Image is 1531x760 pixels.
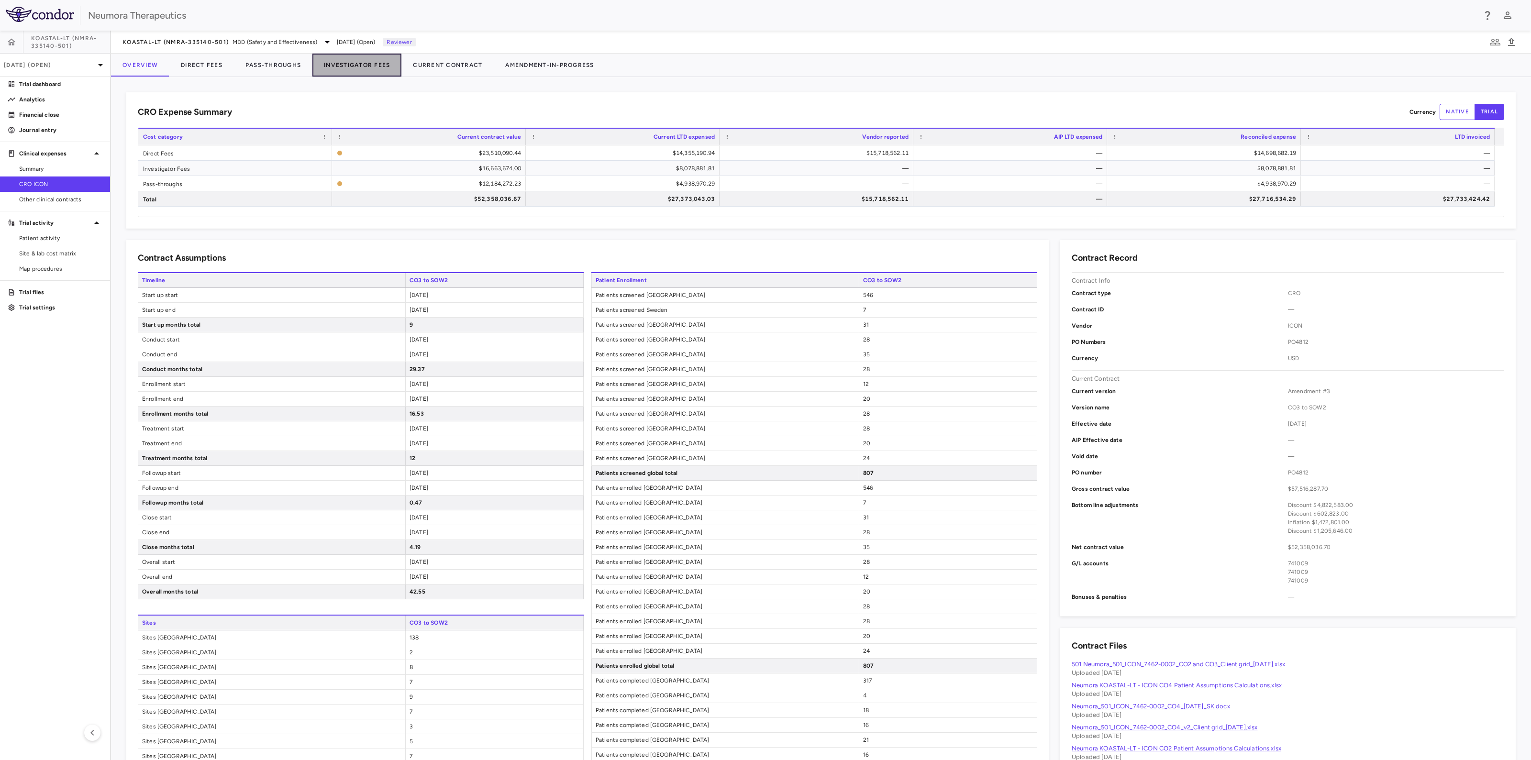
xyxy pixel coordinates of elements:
[1288,419,1504,428] span: [DATE]
[341,161,521,176] div: $16,663,674.00
[1288,354,1504,363] span: USD
[863,440,870,447] span: 20
[863,485,873,491] span: 546
[1116,161,1296,176] div: $8,078,881.81
[863,529,870,536] span: 28
[138,705,405,719] span: Sites [GEOGRAPHIC_DATA]
[111,54,169,77] button: Overview
[863,662,874,669] span: 807
[410,351,428,358] span: [DATE]
[1072,669,1504,677] p: Uploaded [DATE]
[410,753,412,760] span: 7
[410,634,419,641] span: 138
[592,318,859,332] span: Patients screened [GEOGRAPHIC_DATA]
[410,544,421,551] span: 4.19
[1288,568,1504,576] div: 741009
[1072,690,1504,698] p: Uploaded [DATE]
[19,234,102,242] span: Patient activity
[863,618,870,625] span: 28
[410,559,428,565] span: [DATE]
[592,584,859,599] span: Patients enrolled [GEOGRAPHIC_DATA]
[1072,543,1288,551] p: Net contract value
[863,292,873,298] span: 546
[591,273,859,287] span: Patient Enrollment
[863,677,872,684] span: 317
[534,191,715,207] div: $27,373,043.03
[592,673,859,688] span: Patients completed [GEOGRAPHIC_DATA]
[138,303,405,317] span: Start up end
[138,362,405,376] span: Conduct months total
[863,544,870,551] span: 35
[863,722,869,728] span: 16
[1072,745,1281,752] a: Neumora KOASTAL-LT - ICON CO2 Patient Assumptions Calculations.xlsx
[922,176,1102,191] div: —
[1288,387,1504,396] span: Amendment #3
[728,176,909,191] div: —
[19,80,102,88] p: Trial dashboard
[592,525,859,540] span: Patients enrolled [GEOGRAPHIC_DATA]
[410,514,428,521] span: [DATE]
[1072,289,1288,297] p: Contract type
[592,570,859,584] span: Patients enrolled [GEOGRAPHIC_DATA]
[169,54,234,77] button: Direct Fees
[337,176,521,190] span: The contract record and uploaded budget values do not match. Please review the contract record an...
[138,318,405,332] span: Start up months total
[410,425,428,432] span: [DATE]
[1072,403,1288,412] p: Version name
[410,723,413,730] span: 3
[592,332,859,347] span: Patients screened [GEOGRAPHIC_DATA]
[863,499,866,506] span: 7
[1072,485,1288,493] p: Gross contract value
[138,191,332,206] div: Total
[138,252,226,264] h6: Contract Assumptions
[1072,711,1504,719] p: Uploaded [DATE]
[592,718,859,732] span: Patients completed [GEOGRAPHIC_DATA]
[1309,191,1490,207] div: $27,733,424.42
[1072,501,1288,535] p: Bottom line adjustments
[6,7,74,22] img: logo-full-BYUhSk78.svg
[138,584,405,599] span: Overall months total
[410,410,424,417] span: 16.53
[405,616,584,630] span: CO3 to SOW2
[863,381,869,387] span: 12
[1288,593,1504,601] span: —
[592,688,859,703] span: Patients completed [GEOGRAPHIC_DATA]
[1116,191,1296,207] div: $27,716,534.29
[410,455,415,462] span: 12
[1072,559,1288,585] p: G/L accounts
[138,273,405,287] span: Timeline
[1288,321,1504,330] span: ICON
[1072,682,1282,689] a: Neumora KOASTAL-LT - ICON CO4 Patient Assumptions Calculations.xlsx
[341,191,521,207] div: $52,358,036.67
[592,481,859,495] span: Patients enrolled [GEOGRAPHIC_DATA]
[1072,593,1288,601] p: Bonuses & penalties
[138,332,405,347] span: Conduct start
[138,510,405,525] span: Close start
[122,38,229,46] span: KOASTAL-LT (NMRA-335140-501)
[1072,419,1288,428] p: Effective date
[1072,724,1258,731] a: Neumora_501_ICON_7462-0002_CO4_v2_Client grid_[DATE].xlsx
[138,734,405,749] span: Sites [GEOGRAPHIC_DATA]
[410,588,425,595] span: 42.55
[1072,661,1285,668] a: 501 Neumora_501_ICON_7462-0002_CO2 and CO3_Client grid_[DATE].xlsx
[592,703,859,717] span: Patients completed [GEOGRAPHIC_DATA]
[1288,436,1504,444] span: —
[1288,509,1504,518] div: Discount $602,823.00
[1288,338,1504,346] span: PO4812
[863,751,869,758] span: 16
[1116,176,1296,191] div: $4,938,970.29
[138,719,405,734] span: Sites [GEOGRAPHIC_DATA]
[592,347,859,362] span: Patients screened [GEOGRAPHIC_DATA]
[19,95,102,104] p: Analytics
[863,307,866,313] span: 7
[1288,518,1504,527] div: Inflation $1,472,801.00
[138,570,405,584] span: Overall end
[19,264,102,273] span: Map procedures
[1072,252,1138,264] h6: Contract Record
[1116,145,1296,161] div: $14,698,682.19
[410,321,413,328] span: 9
[143,133,183,140] span: Cost category
[592,629,859,643] span: Patients enrolled [GEOGRAPHIC_DATA]
[138,630,405,645] span: Sites [GEOGRAPHIC_DATA]
[863,336,870,343] span: 28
